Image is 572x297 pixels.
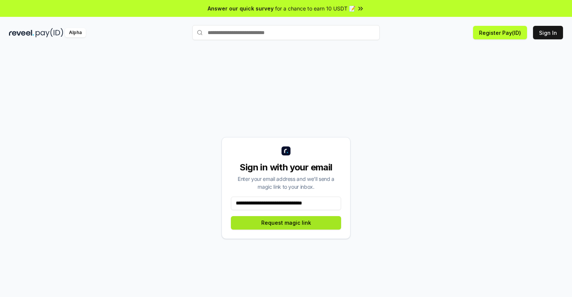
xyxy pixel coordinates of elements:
img: reveel_dark [9,28,34,37]
div: Sign in with your email [231,161,341,173]
span: Answer our quick survey [208,4,274,12]
button: Sign In [533,26,563,39]
button: Request magic link [231,216,341,230]
span: for a chance to earn 10 USDT 📝 [275,4,355,12]
div: Enter your email address and we’ll send a magic link to your inbox. [231,175,341,191]
img: logo_small [282,146,290,155]
button: Register Pay(ID) [473,26,527,39]
img: pay_id [36,28,63,37]
div: Alpha [65,28,86,37]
